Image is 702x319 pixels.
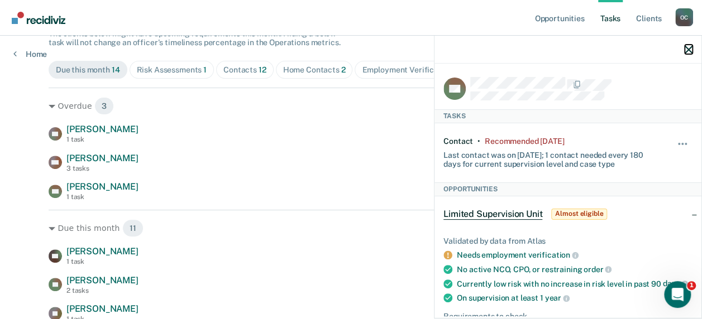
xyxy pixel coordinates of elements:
div: O C [675,8,693,26]
div: Currently low risk with no increase in risk level in past 90 [457,279,693,289]
span: The clients below might have upcoming requirements this month. Hiding a below task will not chang... [49,29,341,47]
span: [PERSON_NAME] [66,124,139,134]
iframe: Intercom live chat [664,281,691,308]
div: Limited Supervision UnitAlmost eligible [434,196,701,232]
div: Opportunities [434,182,701,196]
span: [PERSON_NAME] [66,275,139,286]
span: [PERSON_NAME] [66,246,139,257]
div: On supervision at least 1 [457,293,693,303]
div: Due this month [49,219,653,237]
span: Almost eligible [551,209,607,220]
div: Tasks [434,109,701,123]
div: Validated by data from Atlas [443,236,693,246]
span: [PERSON_NAME] [66,181,139,192]
div: 3 tasks [66,165,139,172]
div: Home Contacts [283,65,346,75]
div: Overdue [49,97,653,115]
span: [PERSON_NAME] [66,153,139,163]
div: Due this month [56,65,120,75]
div: 1 task [66,136,139,143]
img: Recidiviz [12,12,65,24]
div: Recommended 2 days ago [485,137,564,146]
div: 1 task [66,193,139,201]
span: 12 [259,65,266,74]
span: 2 [341,65,346,74]
span: [PERSON_NAME] [66,303,139,314]
div: • [477,137,480,146]
div: No active NCO, CPO, or restraining [457,264,693,274]
span: 11 [122,219,144,237]
a: Home [13,49,47,59]
div: Risk Assessments [137,65,207,75]
div: Contact [443,137,473,146]
div: Needs employment verification [457,250,693,260]
span: Limited Supervision Unit [443,209,542,220]
span: 14 [112,65,120,74]
div: Last contact was on [DATE]; 1 contact needed every 180 days for current supervision level and cas... [443,146,651,170]
div: 2 tasks [66,287,139,294]
div: Employment Verification [362,65,459,75]
span: 1 [687,281,696,290]
div: Contacts [223,65,266,75]
span: 1 [203,65,207,74]
div: 1 task [66,258,139,265]
span: order [584,265,612,274]
span: days [662,279,687,288]
span: 3 [94,97,114,115]
span: year [545,293,569,302]
button: Profile dropdown button [675,8,693,26]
